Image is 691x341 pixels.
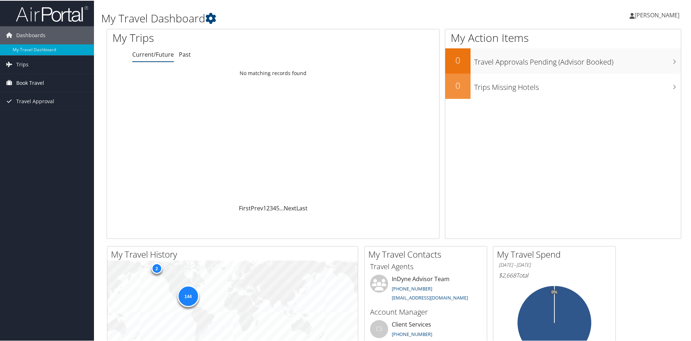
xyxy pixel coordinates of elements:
[445,48,681,73] a: 0Travel Approvals Pending (Advisor Booked)
[474,78,681,92] h3: Trips Missing Hotels
[16,5,88,22] img: airportal-logo.png
[499,271,516,279] span: $2,668
[635,10,679,18] span: [PERSON_NAME]
[630,4,687,25] a: [PERSON_NAME]
[16,92,54,110] span: Travel Approval
[251,204,263,211] a: Prev
[177,284,199,306] div: 144
[370,319,388,337] div: CS
[392,294,468,300] a: [EMAIL_ADDRESS][DOMAIN_NAME]
[132,50,174,58] a: Current/Future
[499,261,610,268] h6: [DATE] - [DATE]
[179,50,191,58] a: Past
[296,204,308,211] a: Last
[445,30,681,45] h1: My Action Items
[368,248,487,260] h2: My Travel Contacts
[284,204,296,211] a: Next
[273,204,276,211] a: 4
[392,285,432,291] a: [PHONE_NUMBER]
[111,248,358,260] h2: My Travel History
[370,306,481,316] h3: Account Manager
[151,262,162,273] div: 2
[263,204,266,211] a: 1
[279,204,284,211] span: …
[16,26,46,44] span: Dashboards
[445,73,681,98] a: 0Trips Missing Hotels
[112,30,295,45] h1: My Trips
[16,55,29,73] span: Trips
[499,271,610,279] h6: Total
[270,204,273,211] a: 3
[445,53,471,66] h2: 0
[445,79,471,91] h2: 0
[266,204,270,211] a: 2
[366,274,485,303] li: InDyne Advisor Team
[392,330,432,337] a: [PHONE_NUMBER]
[370,261,481,271] h3: Travel Agents
[551,289,557,294] tspan: 0%
[107,66,439,79] td: No matching records found
[239,204,251,211] a: First
[101,10,492,25] h1: My Travel Dashboard
[16,73,44,91] span: Book Travel
[276,204,279,211] a: 5
[497,248,615,260] h2: My Travel Spend
[474,53,681,66] h3: Travel Approvals Pending (Advisor Booked)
